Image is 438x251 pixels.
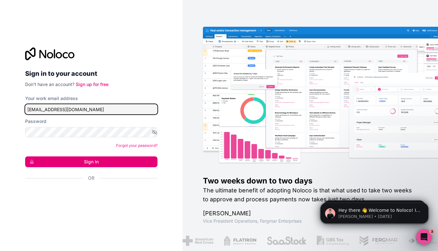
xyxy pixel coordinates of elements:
img: /assets/gbstax-C-GtDUiK.png [312,236,344,246]
input: Password [25,127,157,137]
iframe: Intercom notifications message [311,189,438,234]
a: Forgot your password? [116,143,157,148]
img: /assets/saastock-C6Zbiodz.png [262,236,302,246]
a: Sign up for free [76,82,108,87]
span: 3 [429,229,435,234]
img: /assets/fiera-fwj2N5v4.png [404,236,434,246]
img: /assets/fergmar-CudnrXN5.png [355,236,393,246]
button: Sign in [25,156,157,167]
iframe: Intercom live chat [416,229,432,245]
img: /assets/flatiron-C8eUkumj.png [219,236,252,246]
label: Password [25,118,46,125]
h1: [PERSON_NAME] [203,209,418,218]
span: Or [88,175,94,181]
h1: Vice President Operations , Fergmar Enterprises [203,218,418,224]
h1: Two weeks down to two days [203,176,418,186]
label: Your work email address [25,95,78,102]
iframe: Sign in with Google Button [22,188,156,202]
img: /assets/american-red-cross-BAupjrZR.png [178,236,209,246]
span: Don't have an account? [25,82,74,87]
h2: The ultimate benefit of adopting Noloco is that what used to take two weeks to approve and proces... [203,186,418,204]
h2: Sign in to your account [25,68,157,79]
input: Email address [25,104,157,114]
